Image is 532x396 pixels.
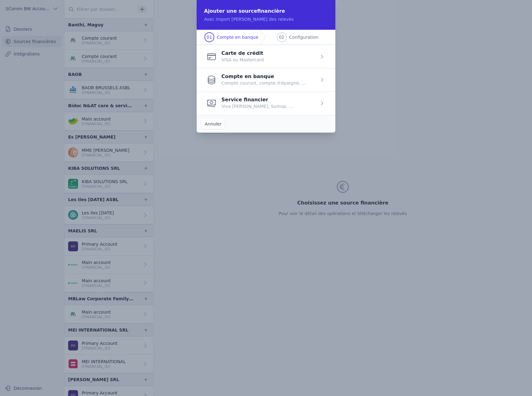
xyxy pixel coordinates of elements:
[197,30,335,45] nav: Progress
[289,34,319,40] span: Configuration
[204,7,328,15] h2: Ajouter une source financière
[202,119,225,129] button: Annuler
[217,34,258,40] span: Compte en banque
[221,98,293,102] p: Service financier
[204,16,328,22] p: Avec import [PERSON_NAME] des relevés
[221,51,264,55] p: Carte de crédit
[207,34,212,40] span: 01
[279,34,285,40] span: 02
[207,75,306,85] button: Compte en banque Compte courant, compte d'épargne, ...
[221,75,306,78] p: Compte en banque
[207,51,264,62] button: Carte de crédit VISA ou Mastercard
[207,98,293,108] button: Service financier Viva [PERSON_NAME], Sumup, ...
